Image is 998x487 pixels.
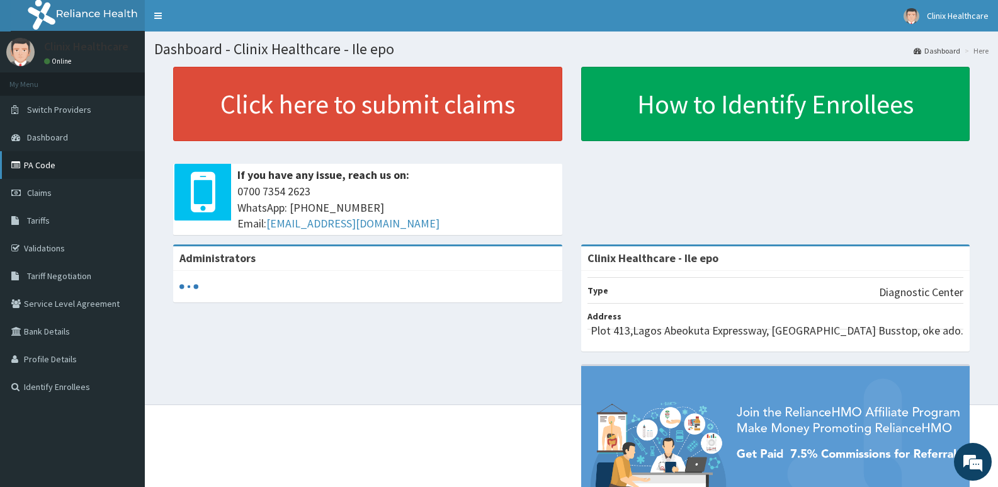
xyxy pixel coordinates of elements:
[237,183,556,232] span: 0700 7354 2623 WhatsApp: [PHONE_NUMBER] Email:
[581,67,970,141] a: How to Identify Enrollees
[587,311,621,322] b: Address
[927,10,989,21] span: Clinix Healthcare
[27,132,68,143] span: Dashboard
[904,8,919,24] img: User Image
[266,216,439,231] a: [EMAIL_ADDRESS][DOMAIN_NAME]
[961,45,989,56] li: Here
[44,57,74,66] a: Online
[179,277,198,296] svg: audio-loading
[27,215,50,226] span: Tariffs
[27,104,91,115] span: Switch Providers
[879,284,963,301] p: Diagnostic Center
[6,38,35,66] img: User Image
[27,270,91,282] span: Tariff Negotiation
[44,41,128,52] p: Clinix Healthcare
[154,41,989,57] h1: Dashboard - Clinix Healthcare - Ile epo
[27,187,52,198] span: Claims
[587,285,608,296] b: Type
[591,323,963,339] p: Plot 413,Lagos Abeokuta Expressway, [GEOGRAPHIC_DATA] Busstop, oke ado.
[237,168,409,182] b: If you have any issue, reach us on:
[179,251,256,265] b: Administrators
[587,251,718,265] strong: Clinix Healthcare - Ile epo
[914,45,960,56] a: Dashboard
[173,67,562,141] a: Click here to submit claims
